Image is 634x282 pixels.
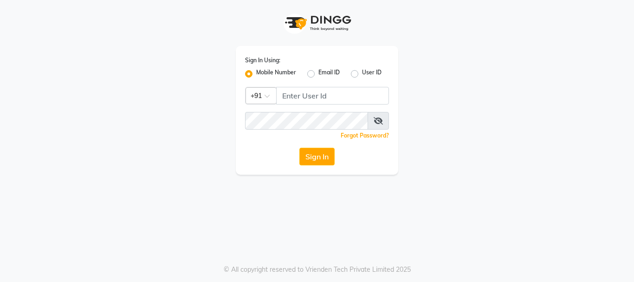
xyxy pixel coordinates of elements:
[245,112,368,130] input: Username
[341,132,389,139] a: Forgot Password?
[245,56,280,65] label: Sign In Using:
[362,68,382,79] label: User ID
[280,9,354,37] img: logo1.svg
[318,68,340,79] label: Email ID
[256,68,296,79] label: Mobile Number
[299,148,335,165] button: Sign In
[276,87,389,105] input: Username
